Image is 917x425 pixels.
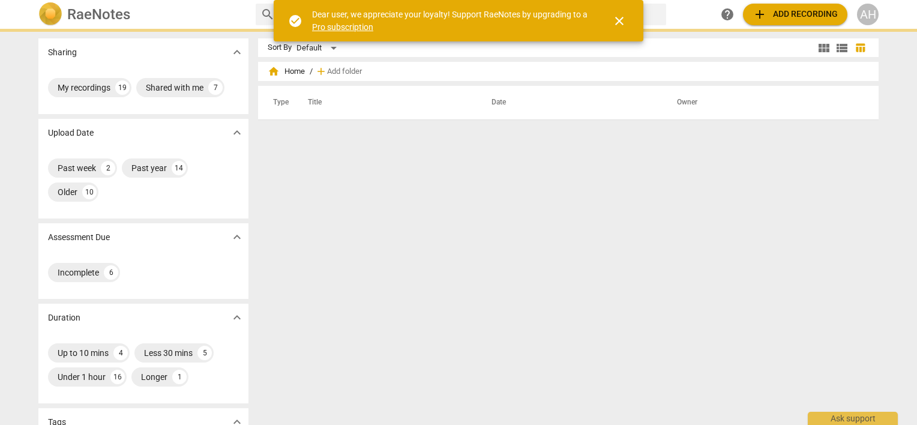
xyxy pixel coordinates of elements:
div: Less 30 mins [144,347,193,359]
th: Title [293,86,477,119]
div: 5 [197,346,212,360]
p: Upload Date [48,127,94,139]
span: / [310,67,313,76]
th: Type [263,86,293,119]
button: List view [833,39,851,57]
img: Logo [38,2,62,26]
p: Assessment Due [48,231,110,244]
div: Under 1 hour [58,371,106,383]
button: Show more [228,309,246,327]
div: Default [296,38,341,58]
div: Past week [58,162,96,174]
span: add [753,7,767,22]
span: close [612,14,627,28]
div: 1 [172,370,187,384]
button: Close [605,7,634,35]
th: Date [477,86,663,119]
span: table_chart [855,42,866,53]
span: expand_more [230,45,244,59]
div: 14 [172,161,186,175]
button: Upload [743,4,847,25]
a: Pro subscription [312,22,373,32]
p: Sharing [48,46,77,59]
span: home [268,65,280,77]
span: check_circle [288,14,302,28]
span: Add recording [753,7,838,22]
span: view_module [817,41,831,55]
div: Incomplete [58,267,99,279]
button: AH [857,4,879,25]
a: Help [717,4,738,25]
span: Home [268,65,305,77]
button: Show more [228,124,246,142]
div: 6 [104,265,118,280]
span: add [315,65,327,77]
span: view_list [835,41,849,55]
span: help [720,7,735,22]
button: Tile view [815,39,833,57]
div: Shared with me [146,82,203,94]
a: LogoRaeNotes [38,2,246,26]
div: 4 [113,346,128,360]
div: Longer [141,371,167,383]
button: Show more [228,43,246,61]
span: expand_more [230,125,244,140]
span: expand_more [230,310,244,325]
div: Older [58,186,77,198]
div: My recordings [58,82,110,94]
p: Duration [48,312,80,324]
span: Add folder [327,67,362,76]
button: Show more [228,228,246,246]
div: 10 [82,185,97,199]
div: Past year [131,162,167,174]
div: 16 [110,370,125,384]
span: search [260,7,275,22]
div: Dear user, we appreciate your loyalty! Support RaeNotes by upgrading to a [312,8,591,33]
div: Sort By [268,43,292,52]
h2: RaeNotes [67,6,130,23]
div: Up to 10 mins [58,347,109,359]
th: Owner [663,86,866,119]
div: 7 [208,80,223,95]
div: 2 [101,161,115,175]
button: Table view [851,39,869,57]
span: expand_more [230,230,244,244]
div: 19 [115,80,130,95]
div: Ask support [808,412,898,425]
